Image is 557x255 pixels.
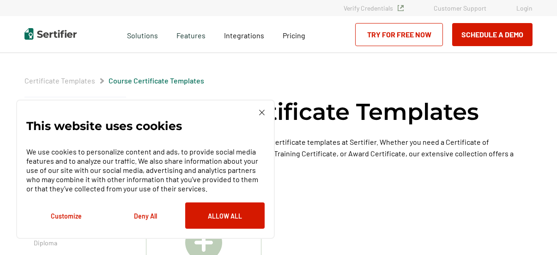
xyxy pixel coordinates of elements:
[24,97,126,119] button: Category
[283,29,305,40] a: Pricing
[398,5,404,11] img: Verified
[24,76,204,85] div: Breadcrumb
[109,76,204,85] a: Course Certificate Templates
[283,31,305,40] span: Pricing
[26,202,106,229] button: Customize
[106,202,185,229] button: Deny All
[516,4,533,12] a: Login
[452,23,533,46] button: Schedule a Demo
[344,4,404,12] a: Verify Credentials
[259,110,265,115] img: Cookie Popup Close
[24,28,77,40] img: Sertifier | Digital Credentialing Platform
[176,29,206,40] span: Features
[127,29,158,40] span: Solutions
[185,202,265,229] button: Allow All
[26,121,182,130] p: This website uses cookies
[224,31,264,40] span: Integrations
[26,147,265,193] p: We use cookies to personalize content and ads, to provide social media features and to analyze ou...
[24,76,95,85] a: Certificate Templates
[138,136,533,171] p: Explore a wide selection of customizable certificate templates at Sertifier. Whether you need a C...
[434,4,486,12] a: Customer Support
[138,97,479,127] h1: Course Certificate Templates
[34,238,117,248] a: Diploma
[355,23,443,46] a: Try for Free Now
[224,29,264,40] a: Integrations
